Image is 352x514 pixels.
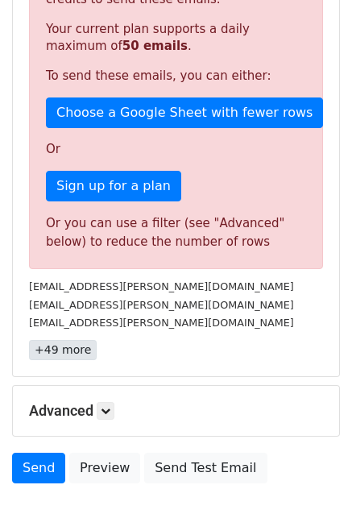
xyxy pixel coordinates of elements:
a: Send Test Email [144,453,267,483]
small: [EMAIL_ADDRESS][PERSON_NAME][DOMAIN_NAME] [29,280,294,292]
a: Send [12,453,65,483]
p: Your current plan supports a daily maximum of . [46,21,306,55]
h5: Advanced [29,402,323,420]
strong: 50 emails [122,39,188,53]
small: [EMAIL_ADDRESS][PERSON_NAME][DOMAIN_NAME] [29,299,294,311]
p: Or [46,141,306,158]
p: To send these emails, you can either: [46,68,306,85]
iframe: Chat Widget [271,437,352,514]
small: [EMAIL_ADDRESS][PERSON_NAME][DOMAIN_NAME] [29,317,294,329]
a: Sign up for a plan [46,171,181,201]
div: Or you can use a filter (see "Advanced" below) to reduce the number of rows [46,214,306,251]
a: +49 more [29,340,97,360]
a: Preview [69,453,140,483]
a: Choose a Google Sheet with fewer rows [46,97,323,128]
